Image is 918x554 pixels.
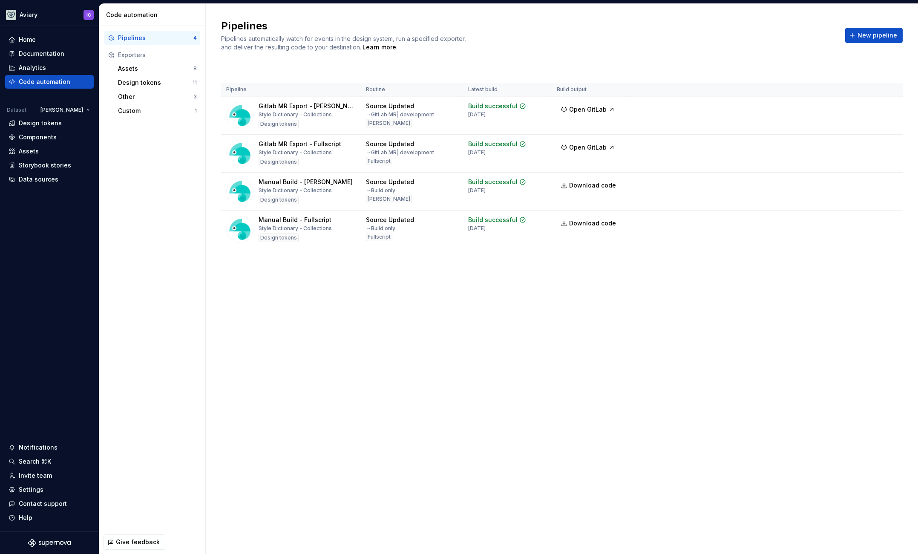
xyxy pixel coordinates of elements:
button: AviaryIC [2,6,97,24]
div: Code automation [19,78,70,86]
button: Custom1 [115,104,200,118]
div: Other [118,92,193,101]
button: Pipelines4 [104,31,200,45]
div: Data sources [19,175,58,184]
button: Other3 [115,90,200,104]
img: 256e2c79-9abd-4d59-8978-03feab5a3943.png [6,10,16,20]
button: [PERSON_NAME] [37,104,94,116]
button: Notifications [5,441,94,454]
div: Invite team [19,471,52,480]
div: → GitLab MR development [366,149,434,156]
div: → Build only [366,187,395,194]
div: 1 [195,107,197,114]
div: Design tokens [259,120,299,128]
div: Settings [19,485,43,494]
div: → Build only [366,225,395,232]
button: Contact support [5,497,94,511]
div: Source Updated [366,102,414,110]
th: Build output [552,83,627,97]
div: Style Dictionary - Collections [259,111,332,118]
a: Open GitLab [557,145,619,152]
button: Open GitLab [557,102,619,117]
button: Give feedback [104,534,165,550]
div: Notifications [19,443,58,452]
span: Give feedback [116,538,160,546]
div: Dataset [7,107,26,113]
a: Analytics [5,61,94,75]
div: [PERSON_NAME] [366,119,412,127]
span: Open GitLab [569,105,607,114]
div: Contact support [19,499,67,508]
div: Design tokens [259,234,299,242]
div: Pipelines [118,34,193,42]
div: [PERSON_NAME] [366,195,412,203]
div: Gitlab MR Export - [PERSON_NAME] [259,102,356,110]
div: Manual Build - Fullscript [259,216,331,224]
div: Exporters [118,51,197,59]
svg: Supernova Logo [28,539,71,547]
a: Download code [557,178,622,193]
a: Open GitLab [557,107,619,114]
a: Settings [5,483,94,496]
button: Search ⌘K [5,455,94,468]
div: Home [19,35,36,44]
div: 8 [193,65,197,72]
span: . [361,44,397,51]
button: Assets8 [115,62,200,75]
th: Routine [361,83,463,97]
span: | [397,149,399,156]
div: Aviary [20,11,37,19]
span: Pipelines automatically watch for events in the design system, run a specified exporter, and deli... [221,35,468,51]
button: Help [5,511,94,525]
div: Design tokens [259,196,299,204]
a: Learn more [363,43,396,52]
div: Code automation [106,11,202,19]
a: Documentation [5,47,94,61]
div: Source Updated [366,178,414,186]
th: Pipeline [221,83,361,97]
div: Source Updated [366,140,414,148]
div: [DATE] [468,111,486,118]
span: Open GitLab [569,143,607,152]
a: Assets [5,144,94,158]
button: Design tokens11 [115,76,200,89]
div: Build successful [468,140,518,148]
div: IC [86,12,91,18]
div: Build successful [468,178,518,186]
div: [DATE] [468,187,486,194]
div: Assets [118,64,193,73]
a: Invite team [5,469,94,482]
div: Build successful [468,102,518,110]
a: Code automation [5,75,94,89]
span: New pipeline [858,31,897,40]
a: Data sources [5,173,94,186]
div: Help [19,514,32,522]
div: Gitlab MR Export - Fullscript [259,140,341,148]
th: Latest build [463,83,552,97]
div: Components [19,133,57,141]
div: → GitLab MR development [366,111,434,118]
a: Download code [557,216,622,231]
span: | [397,111,399,118]
div: Analytics [19,63,46,72]
a: Components [5,130,94,144]
div: Source Updated [366,216,414,224]
div: [DATE] [468,225,486,232]
div: Documentation [19,49,64,58]
div: Search ⌘K [19,457,51,466]
div: 11 [193,79,197,86]
div: Style Dictionary - Collections [259,225,332,232]
div: Fullscript [366,233,392,241]
div: 4 [193,35,197,41]
span: Download code [569,181,616,190]
div: Fullscript [366,157,392,165]
div: Design tokens [19,119,62,127]
div: Manual Build - [PERSON_NAME] [259,178,353,186]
